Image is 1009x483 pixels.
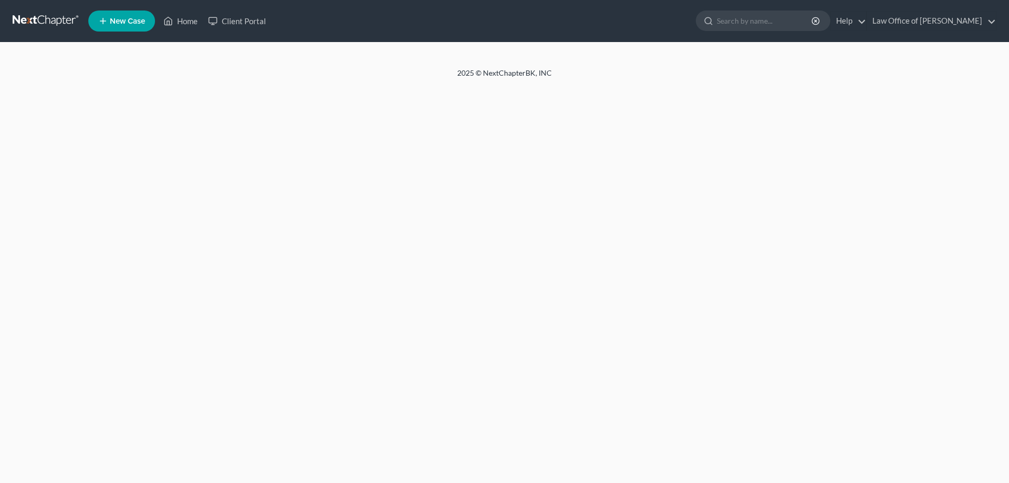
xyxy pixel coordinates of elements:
[867,12,996,30] a: Law Office of [PERSON_NAME]
[831,12,866,30] a: Help
[203,12,271,30] a: Client Portal
[717,11,813,30] input: Search by name...
[205,68,804,87] div: 2025 © NextChapterBK, INC
[158,12,203,30] a: Home
[110,17,145,25] span: New Case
